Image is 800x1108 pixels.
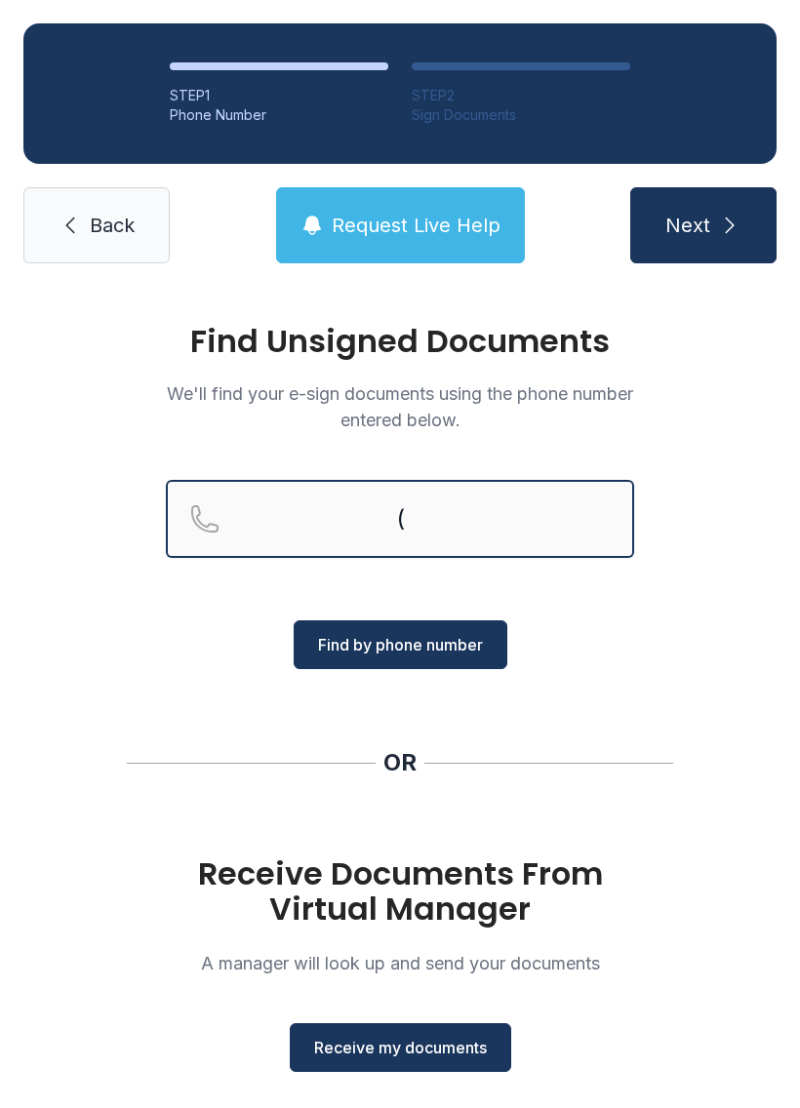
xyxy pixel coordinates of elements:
[318,633,483,656] span: Find by phone number
[166,380,634,433] p: We'll find your e-sign documents using the phone number entered below.
[412,86,630,105] div: STEP 2
[170,86,388,105] div: STEP 1
[166,856,634,927] h1: Receive Documents From Virtual Manager
[166,480,634,558] input: Reservation phone number
[170,105,388,125] div: Phone Number
[314,1036,487,1059] span: Receive my documents
[166,950,634,976] p: A manager will look up and send your documents
[332,212,500,239] span: Request Live Help
[383,747,417,778] div: OR
[166,326,634,357] h1: Find Unsigned Documents
[412,105,630,125] div: Sign Documents
[90,212,135,239] span: Back
[665,212,710,239] span: Next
